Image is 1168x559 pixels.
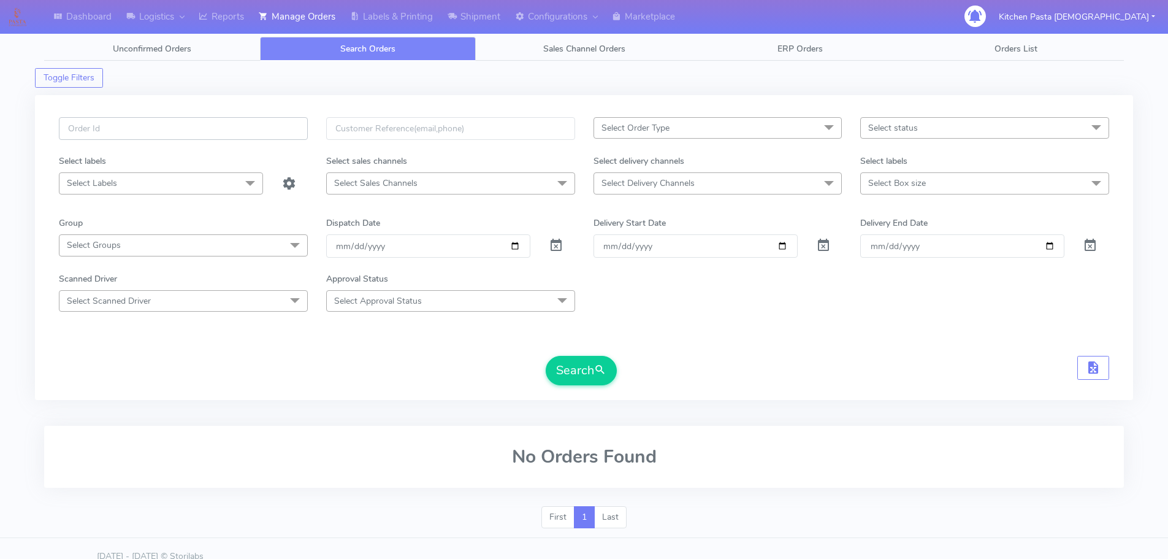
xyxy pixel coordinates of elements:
[67,239,121,251] span: Select Groups
[601,177,695,189] span: Select Delivery Channels
[990,4,1164,29] button: Kitchen Pasta [DEMOGRAPHIC_DATA]
[868,177,926,189] span: Select Box size
[59,117,308,140] input: Order Id
[994,43,1037,55] span: Orders List
[546,356,617,385] button: Search
[59,217,83,229] label: Group
[67,177,117,189] span: Select Labels
[594,217,666,229] label: Delivery Start Date
[59,447,1109,467] h2: No Orders Found
[601,122,670,134] span: Select Order Type
[35,68,103,88] button: Toggle Filters
[860,155,907,168] label: Select labels
[59,155,106,168] label: Select labels
[574,506,595,528] a: 1
[326,155,407,168] label: Select sales channels
[334,295,422,307] span: Select Approval Status
[334,177,418,189] span: Select Sales Channels
[594,155,684,168] label: Select delivery channels
[113,43,191,55] span: Unconfirmed Orders
[67,295,151,307] span: Select Scanned Driver
[326,117,575,140] input: Customer Reference(email,phone)
[868,122,918,134] span: Select status
[860,217,928,229] label: Delivery End Date
[59,272,117,285] label: Scanned Driver
[44,37,1124,61] ul: Tabs
[777,43,823,55] span: ERP Orders
[326,272,388,285] label: Approval Status
[340,43,395,55] span: Search Orders
[543,43,625,55] span: Sales Channel Orders
[326,217,380,229] label: Dispatch Date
